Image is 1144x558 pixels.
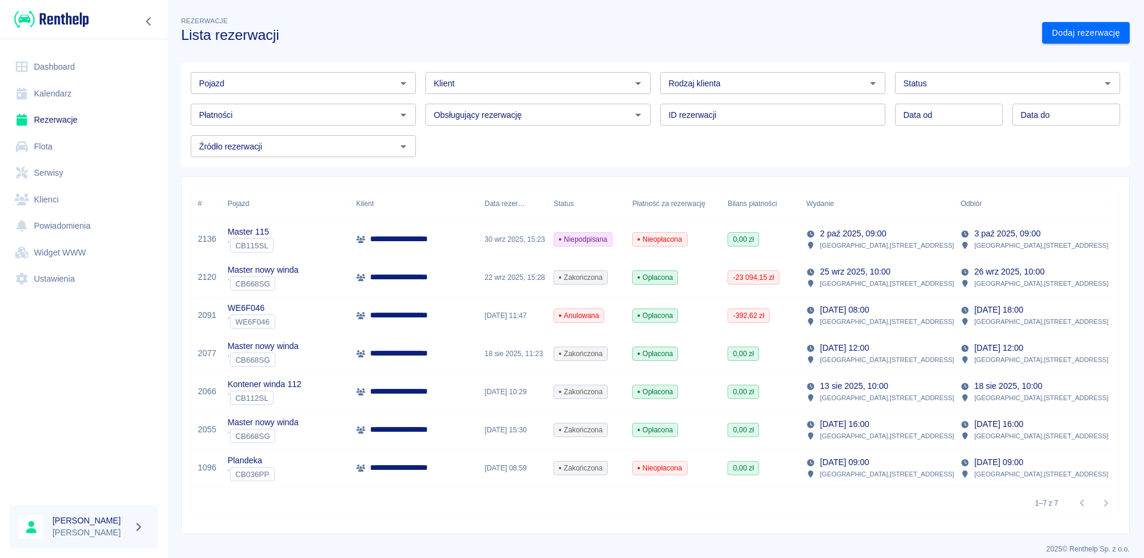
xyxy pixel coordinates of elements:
[10,160,158,186] a: Serwisy
[231,470,274,479] span: CB036PP
[228,391,301,405] div: `
[728,310,769,321] span: -392,62 zł
[222,187,350,220] div: Pojazd
[231,317,275,326] span: WE6F046
[974,278,1108,289] p: [GEOGRAPHIC_DATA] , [STREET_ADDRESS]
[974,431,1108,441] p: [GEOGRAPHIC_DATA] , [STREET_ADDRESS]
[198,309,216,322] a: 2091
[722,187,800,220] div: Bilans płatności
[820,227,886,240] p: 2 paź 2025, 09:00
[1099,75,1116,92] button: Otwórz
[820,278,954,289] p: [GEOGRAPHIC_DATA] , [STREET_ADDRESS]
[198,462,216,474] a: 1096
[974,469,1108,479] p: [GEOGRAPHIC_DATA] , [STREET_ADDRESS]
[478,187,548,220] div: Data rezerwacji
[228,454,275,467] p: Plandeka
[632,187,705,220] div: Płatność za rezerwację
[633,272,677,283] span: Opłacona
[982,195,999,212] button: Sort
[820,316,954,327] p: [GEOGRAPHIC_DATA] , [STREET_ADDRESS]
[228,340,299,353] p: Master nowy winda
[633,348,677,359] span: Opłacona
[228,276,299,291] div: `
[820,266,890,278] p: 25 wrz 2025, 10:00
[820,431,954,441] p: [GEOGRAPHIC_DATA] , [STREET_ADDRESS]
[10,133,158,160] a: Flota
[198,187,202,220] div: #
[228,429,299,443] div: `
[478,258,548,297] div: 22 wrz 2025, 15:28
[633,310,677,321] span: Opłacona
[554,187,574,220] div: Status
[350,187,479,220] div: Klient
[960,187,982,220] div: Odbiór
[554,310,604,321] span: Anulowana
[630,107,646,123] button: Otwórz
[52,515,129,526] h6: [PERSON_NAME]
[554,348,607,359] span: Zakończona
[181,544,1130,554] p: 2025 © Renthelp Sp. z o.o.
[820,380,888,392] p: 13 sie 2025, 10:00
[198,271,216,283] a: 2120
[228,314,275,329] div: `
[181,27,1033,43] h3: Lista rezerwacji
[865,75,881,92] button: Otwórz
[228,378,301,391] p: Kontener winda 112
[478,220,548,258] div: 30 wrz 2025, 15:23
[198,347,216,360] a: 2077
[626,187,722,220] div: Płatność za rezerwację
[1035,498,1058,509] p: 1–7 z 7
[820,456,869,469] p: [DATE] 09:00
[834,195,851,212] button: Sort
[478,449,548,487] div: [DATE] 08:59
[231,279,275,288] span: CB668SG
[548,187,626,220] div: Status
[10,80,158,107] a: Kalendarz
[231,356,275,364] span: CB668SG
[140,14,158,29] button: Zwiń nawigację
[820,342,869,354] p: [DATE] 12:00
[728,187,777,220] div: Bilans płatności
[974,316,1108,327] p: [GEOGRAPHIC_DATA] , [STREET_ADDRESS]
[974,380,1042,392] p: 18 sie 2025, 10:00
[554,463,607,473] span: Zakończona
[820,418,869,431] p: [DATE] 16:00
[10,186,158,213] a: Klienci
[633,234,686,245] span: Nieopłacona
[974,266,1044,278] p: 26 wrz 2025, 10:00
[633,425,677,435] span: Opłacona
[974,456,1023,469] p: [DATE] 09:00
[974,418,1023,431] p: [DATE] 16:00
[395,138,412,155] button: Otwórz
[198,233,216,245] a: 2136
[231,394,273,403] span: CB112SL
[974,227,1040,240] p: 3 paź 2025, 09:00
[228,302,275,314] p: WE6F046
[554,272,607,283] span: Zakończona
[820,469,954,479] p: [GEOGRAPHIC_DATA] , [STREET_ADDRESS]
[10,10,89,29] a: Renthelp logo
[728,425,758,435] span: 0,00 zł
[192,187,222,220] div: #
[955,187,1109,220] div: Odbiór
[10,266,158,292] a: Ustawienia
[728,386,758,397] span: 0,00 zł
[630,75,646,92] button: Otwórz
[974,392,1108,403] p: [GEOGRAPHIC_DATA] , [STREET_ADDRESS]
[10,239,158,266] a: Widget WWW
[806,187,834,220] div: Wydanie
[10,107,158,133] a: Rezerwacje
[228,264,299,276] p: Master nowy winda
[228,467,275,481] div: `
[895,104,1003,126] input: DD.MM.YYYY
[820,392,954,403] p: [GEOGRAPHIC_DATA] , [STREET_ADDRESS]
[231,241,273,250] span: CB115SL
[228,226,273,238] p: Master 115
[1012,104,1120,126] input: DD.MM.YYYY
[10,54,158,80] a: Dashboard
[974,240,1108,251] p: [GEOGRAPHIC_DATA] , [STREET_ADDRESS]
[52,526,129,539] p: [PERSON_NAME]
[228,353,299,367] div: `
[633,386,677,397] span: Opłacona
[478,335,548,373] div: 18 sie 2025, 11:23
